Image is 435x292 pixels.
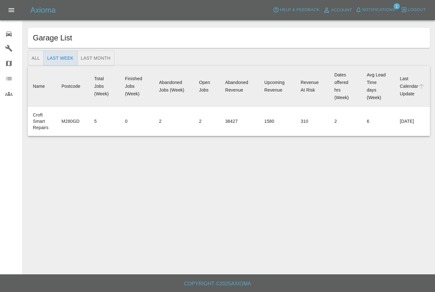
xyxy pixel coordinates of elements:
[259,107,296,136] td: 1580
[362,6,395,14] span: Notifications
[264,80,285,92] div: Upcoming Revenue
[271,5,321,15] button: Help & Feedback
[159,80,184,92] div: Abandoned Jobs (Week)
[28,66,430,136] table: sortable table
[301,80,319,92] div: Revenue At Risk
[43,51,77,66] button: Last Week
[57,107,89,136] td: M280GD
[399,5,427,15] button: Logout
[154,107,194,136] td: 2
[5,279,430,288] h6: Copyright © 2025 Axioma
[329,107,362,136] td: 2
[120,107,154,136] td: 0
[33,84,45,89] div: Name
[199,80,210,92] div: Open Jobs
[225,80,248,92] div: Abandoned Revenue
[33,33,358,43] h1: Garage List
[28,107,57,136] td: Croft Smart Repairs
[334,72,349,100] div: Dates offered hrs (Week)
[30,5,56,15] h5: Axioma
[94,76,109,96] div: Total Jobs (Week)
[220,107,259,136] td: 38427
[331,7,352,14] span: Account
[194,107,220,136] td: 2
[77,51,114,66] button: Last Month
[395,107,430,136] td: [DATE]
[408,6,426,14] span: Logout
[321,5,354,15] a: Account
[62,84,81,89] div: Postcode
[400,76,418,96] div: Last Calendar Update
[89,107,120,136] td: 5
[125,76,142,96] div: Finished Jobs (Week)
[354,5,397,15] button: Notifications
[394,3,400,9] span: 1
[4,3,19,18] button: Open drawer
[362,107,395,136] td: 6
[367,72,386,100] div: Avg Lead Time days (Week)
[28,51,44,66] button: All
[296,107,329,136] td: 310
[280,6,319,14] span: Help & Feedback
